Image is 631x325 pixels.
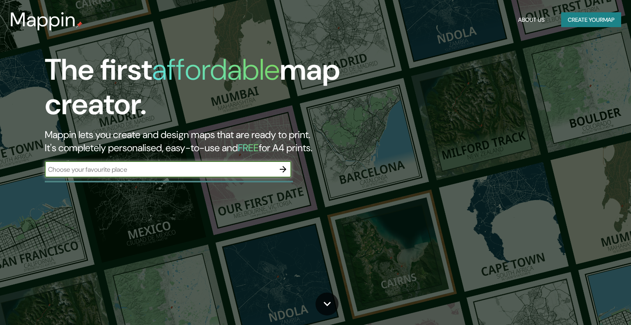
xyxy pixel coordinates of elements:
[561,12,621,28] button: Create yourmap
[45,128,360,154] h2: Mappin lets you create and design maps that are ready to print. It's completely personalised, eas...
[10,8,76,31] h3: Mappin
[45,53,360,128] h1: The first map creator.
[45,165,275,174] input: Choose your favourite place
[76,21,83,28] img: mappin-pin
[515,12,548,28] button: About Us
[238,141,259,154] h5: FREE
[152,51,280,89] h1: affordable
